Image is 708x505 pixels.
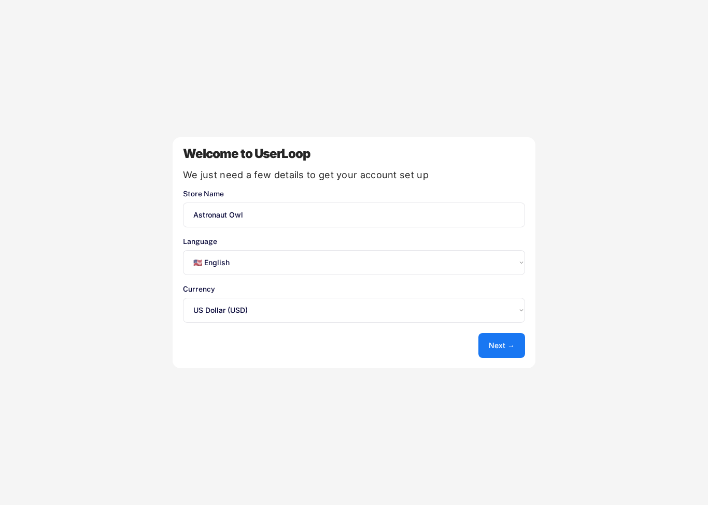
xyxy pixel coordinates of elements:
[183,170,525,180] div: We just need a few details to get your account set up
[183,238,525,245] div: Language
[183,203,525,227] input: You store's name
[183,285,525,293] div: Currency
[478,333,525,358] button: Next →
[183,190,525,197] div: Store Name
[183,148,525,160] div: Welcome to UserLoop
